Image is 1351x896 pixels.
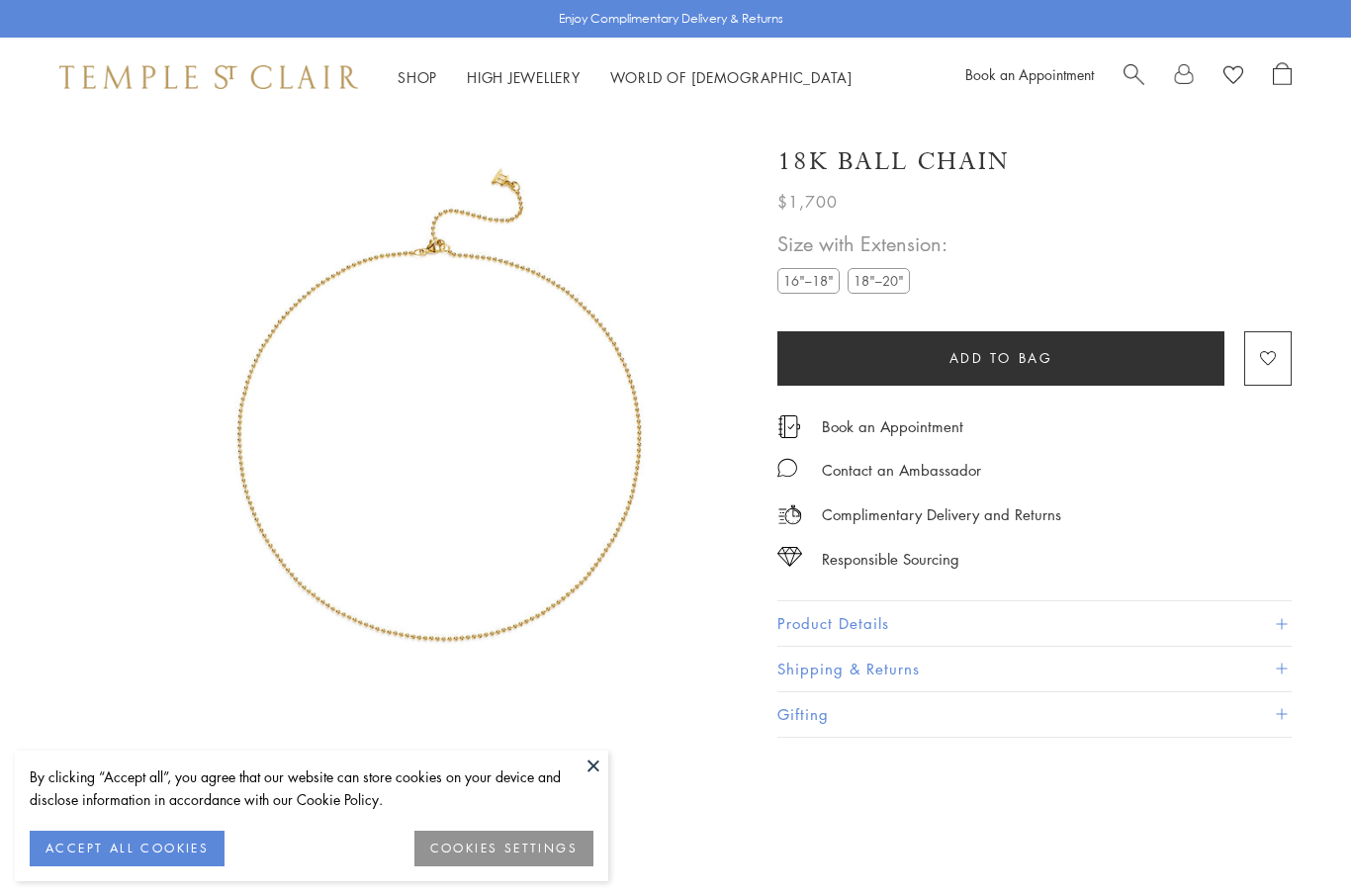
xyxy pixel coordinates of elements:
[777,692,1292,737] button: Gifting
[777,647,1292,691] button: Shipping & Returns
[467,67,581,87] a: High JewelleryHigh Jewellery
[777,547,802,567] img: icon_sourcing.svg
[59,65,358,89] img: Temple St. Clair
[398,67,437,87] a: ShopShop
[777,331,1224,386] button: Add to bag
[1273,62,1292,92] a: Open Shopping Bag
[129,117,748,746] img: N88805-BC16EXT
[965,64,1094,84] a: Book an Appointment
[777,227,947,260] span: Size with Extension:
[414,831,593,866] button: COOKIES SETTINGS
[949,347,1053,369] span: Add to bag
[610,67,853,87] a: World of [DEMOGRAPHIC_DATA]World of [DEMOGRAPHIC_DATA]
[848,268,910,293] label: 18"–20"
[1223,62,1243,92] a: View Wishlist
[777,502,802,527] img: icon_delivery.svg
[777,415,801,438] img: icon_appointment.svg
[1124,62,1144,92] a: Search
[398,65,853,90] nav: Main navigation
[559,9,783,29] p: Enjoy Complimentary Delivery & Returns
[777,189,838,215] span: $1,700
[777,601,1292,646] button: Product Details
[822,458,981,483] div: Contact an Ambassador
[822,547,959,572] div: Responsible Sourcing
[822,415,963,437] a: Book an Appointment
[1252,803,1331,876] iframe: Gorgias live chat messenger
[30,831,225,866] button: ACCEPT ALL COOKIES
[30,765,593,811] div: By clicking “Accept all”, you agree that our website can store cookies on your device and disclos...
[777,144,1010,179] h1: 18K Ball Chain
[822,502,1061,527] p: Complimentary Delivery and Returns
[777,458,797,478] img: MessageIcon-01_2.svg
[777,268,840,293] label: 16"–18"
